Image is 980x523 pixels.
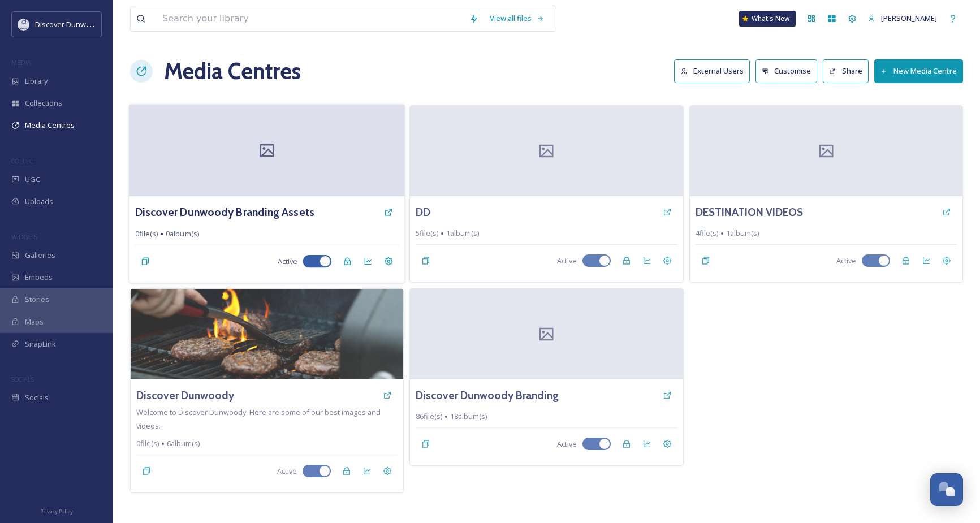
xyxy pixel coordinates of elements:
[755,59,823,83] a: Customise
[696,204,803,221] a: DESTINATION VIDEOS
[25,339,56,349] span: SnapLink
[25,76,48,87] span: Library
[11,157,36,165] span: COLLECT
[416,411,442,422] span: 86 file(s)
[696,228,718,239] span: 4 file(s)
[40,508,73,515] span: Privacy Policy
[836,256,856,266] span: Active
[18,19,29,30] img: 696246f7-25b9-4a35-beec-0db6f57a4831.png
[11,375,34,383] span: SOCIALS
[674,59,750,83] button: External Users
[755,59,818,83] button: Customise
[40,504,73,517] a: Privacy Policy
[557,256,577,266] span: Active
[25,272,53,283] span: Embeds
[11,232,37,241] span: WIDGETS
[131,289,403,379] img: zac-cain-jLzukAj_PhQ-unsplash.jpg
[450,411,487,422] span: 18 album(s)
[136,407,381,431] span: Welcome to Discover Dunwoody. Here are some of our best images and videos.
[930,473,963,506] button: Open Chat
[136,438,159,449] span: 0 file(s)
[164,54,301,88] h1: Media Centres
[881,13,937,23] span: [PERSON_NAME]
[874,59,963,83] button: New Media Centre
[135,204,314,221] a: Discover Dunwoody Branding Assets
[25,317,44,327] span: Maps
[25,392,49,403] span: Socials
[484,7,550,29] a: View all files
[25,196,53,207] span: Uploads
[136,387,234,404] a: Discover Dunwoody
[862,7,943,29] a: [PERSON_NAME]
[674,59,755,83] a: External Users
[11,58,31,67] span: MEDIA
[25,294,49,305] span: Stories
[135,228,158,239] span: 0 file(s)
[416,228,438,239] span: 5 file(s)
[278,256,297,267] span: Active
[167,438,200,449] span: 6 album(s)
[25,120,75,131] span: Media Centres
[277,466,297,477] span: Active
[25,250,55,261] span: Galleries
[557,439,577,449] span: Active
[166,228,199,239] span: 0 album(s)
[446,228,479,239] span: 1 album(s)
[25,98,62,109] span: Collections
[35,19,103,29] span: Discover Dunwoody
[416,204,430,221] a: DD
[739,11,796,27] a: What's New
[726,228,759,239] span: 1 album(s)
[416,387,559,404] a: Discover Dunwoody Branding
[157,6,464,31] input: Search your library
[25,174,40,185] span: UGC
[823,59,869,83] button: Share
